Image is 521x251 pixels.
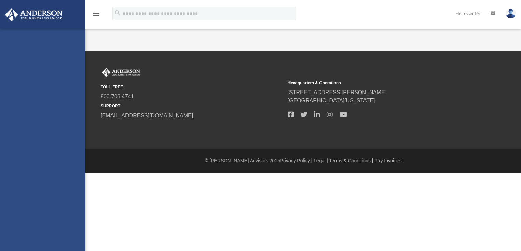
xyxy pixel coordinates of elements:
[288,98,375,103] a: [GEOGRAPHIC_DATA][US_STATE]
[288,89,387,95] a: [STREET_ADDRESS][PERSON_NAME]
[101,84,283,90] small: TOLL FREE
[101,68,142,77] img: Anderson Advisors Platinum Portal
[85,157,521,164] div: © [PERSON_NAME] Advisors 2025
[114,9,121,17] i: search
[506,9,516,18] img: User Pic
[101,94,134,99] a: 800.706.4741
[101,103,283,109] small: SUPPORT
[280,158,313,163] a: Privacy Policy |
[92,13,100,18] a: menu
[3,8,65,21] img: Anderson Advisors Platinum Portal
[101,113,193,118] a: [EMAIL_ADDRESS][DOMAIN_NAME]
[374,158,401,163] a: Pay Invoices
[288,80,470,86] small: Headquarters & Operations
[314,158,328,163] a: Legal |
[92,10,100,18] i: menu
[329,158,373,163] a: Terms & Conditions |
